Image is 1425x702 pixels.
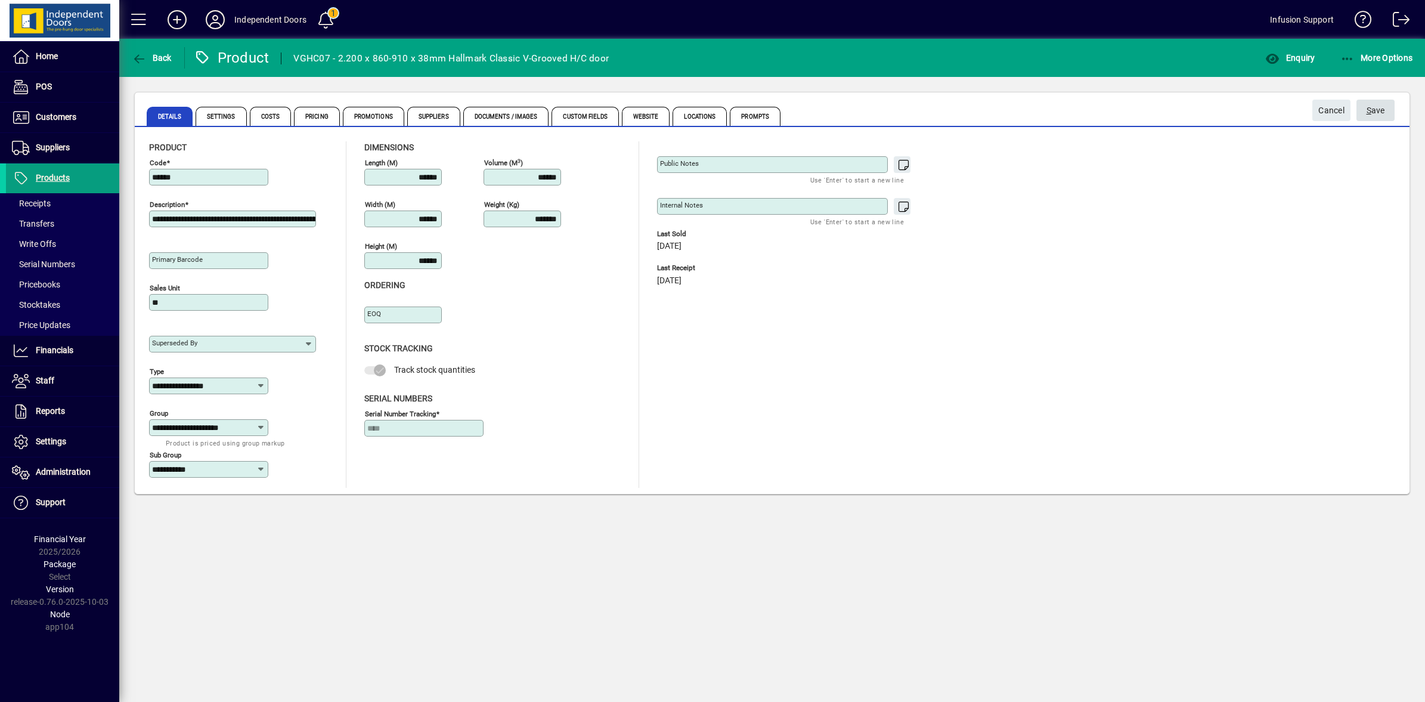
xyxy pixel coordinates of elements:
[673,107,727,126] span: Locations
[152,339,197,347] mat-label: Superseded by
[1337,47,1416,69] button: More Options
[234,10,306,29] div: Independent Doors
[1367,101,1385,120] span: ave
[196,107,247,126] span: Settings
[1346,2,1372,41] a: Knowledge Base
[6,214,119,234] a: Transfers
[150,159,166,167] mat-label: Code
[150,409,168,418] mat-label: Group
[6,488,119,518] a: Support
[46,585,74,594] span: Version
[6,315,119,335] a: Price Updates
[6,295,119,315] a: Stocktakes
[12,239,56,249] span: Write Offs
[810,215,904,228] mat-hint: Use 'Enter' to start a new line
[150,284,180,292] mat-label: Sales unit
[484,200,519,209] mat-label: Weight (Kg)
[12,199,51,208] span: Receipts
[129,47,175,69] button: Back
[6,366,119,396] a: Staff
[364,344,433,353] span: Stock Tracking
[158,9,196,30] button: Add
[44,559,76,569] span: Package
[622,107,670,126] span: Website
[12,259,75,269] span: Serial Numbers
[36,82,52,91] span: POS
[518,157,521,163] sup: 3
[1262,47,1318,69] button: Enquiry
[36,143,70,152] span: Suppliers
[6,274,119,295] a: Pricebooks
[36,345,73,355] span: Financials
[36,467,91,477] span: Administration
[12,320,70,330] span: Price Updates
[660,201,703,209] mat-label: Internal Notes
[365,159,398,167] mat-label: Length (m)
[6,103,119,132] a: Customers
[364,394,432,403] span: Serial Numbers
[50,610,70,619] span: Node
[36,497,66,507] span: Support
[194,48,269,67] div: Product
[1356,100,1395,121] button: Save
[810,173,904,187] mat-hint: Use 'Enter' to start a new line
[150,200,185,209] mat-label: Description
[6,457,119,487] a: Administration
[6,254,119,274] a: Serial Numbers
[365,242,397,251] mat-label: Height (m)
[150,367,164,376] mat-label: Type
[1340,53,1413,63] span: More Options
[1265,53,1315,63] span: Enquiry
[367,310,381,318] mat-label: EOQ
[343,107,404,126] span: Promotions
[657,230,836,238] span: Last Sold
[552,107,618,126] span: Custom Fields
[660,159,699,168] mat-label: Public Notes
[6,336,119,366] a: Financials
[250,107,292,126] span: Costs
[196,9,234,30] button: Profile
[6,427,119,457] a: Settings
[407,107,460,126] span: Suppliers
[6,133,119,163] a: Suppliers
[394,365,475,375] span: Track stock quantities
[1312,100,1350,121] button: Cancel
[365,409,436,418] mat-label: Serial Number tracking
[6,234,119,254] a: Write Offs
[657,276,681,286] span: [DATE]
[166,436,284,450] mat-hint: Product is priced using group markup
[12,300,60,310] span: Stocktakes
[1384,2,1410,41] a: Logout
[132,53,172,63] span: Back
[484,159,523,167] mat-label: Volume (m )
[34,534,86,544] span: Financial Year
[6,193,119,214] a: Receipts
[657,264,836,272] span: Last Receipt
[36,376,54,385] span: Staff
[1367,106,1371,115] span: S
[147,107,193,126] span: Details
[36,173,70,183] span: Products
[657,242,681,251] span: [DATE]
[36,112,76,122] span: Customers
[152,255,203,264] mat-label: Primary barcode
[293,49,609,68] div: VGHC07 - 2.200 x 860-910 x 38mm Hallmark Classic V-Grooved H/C door
[36,437,66,446] span: Settings
[364,143,414,152] span: Dimensions
[36,51,58,61] span: Home
[365,200,395,209] mat-label: Width (m)
[6,397,119,426] a: Reports
[12,219,54,228] span: Transfers
[730,107,780,126] span: Prompts
[6,72,119,102] a: POS
[12,280,60,289] span: Pricebooks
[6,42,119,72] a: Home
[1270,10,1334,29] div: Infusion Support
[1318,101,1345,120] span: Cancel
[119,47,185,69] app-page-header-button: Back
[36,406,65,416] span: Reports
[294,107,340,126] span: Pricing
[150,451,181,459] mat-label: Sub group
[463,107,549,126] span: Documents / Images
[149,143,187,152] span: Product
